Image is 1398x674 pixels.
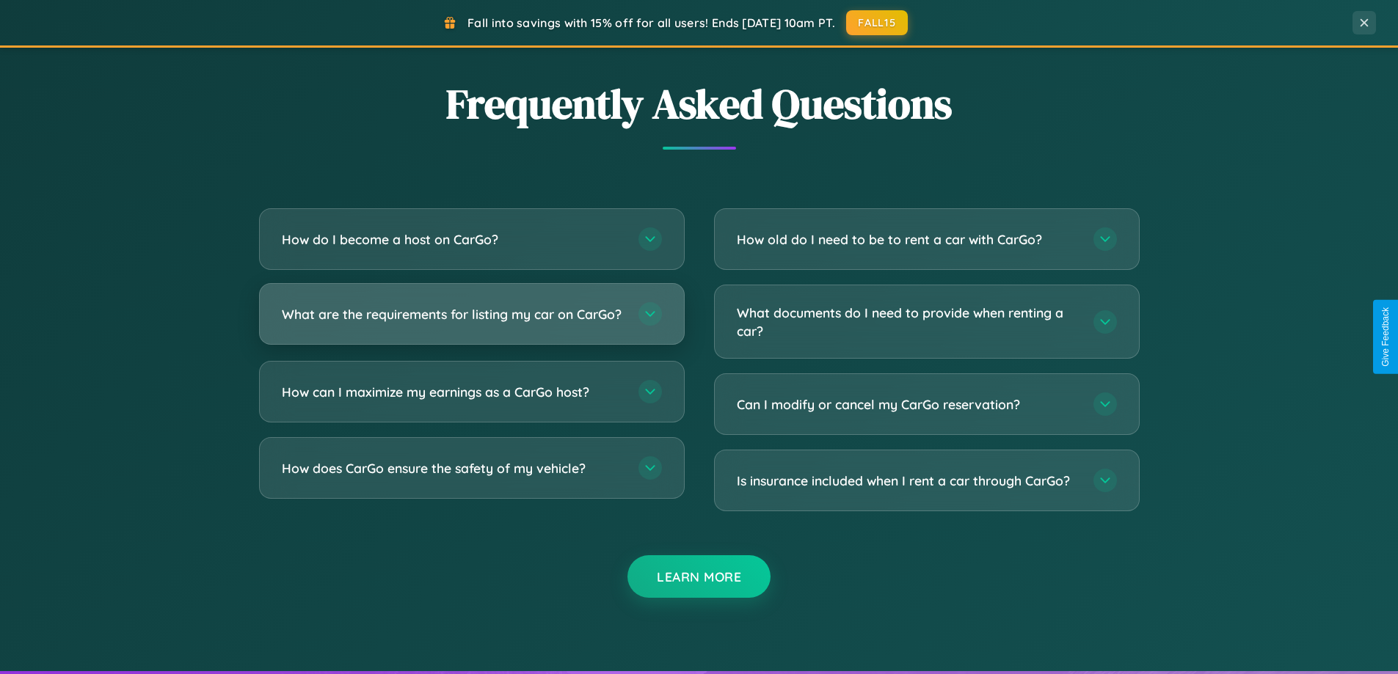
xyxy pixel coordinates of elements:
[737,304,1079,340] h3: What documents do I need to provide when renting a car?
[737,230,1079,249] h3: How old do I need to be to rent a car with CarGo?
[282,383,624,401] h3: How can I maximize my earnings as a CarGo host?
[737,395,1079,414] h3: Can I modify or cancel my CarGo reservation?
[846,10,908,35] button: FALL15
[627,555,771,598] button: Learn More
[467,15,835,30] span: Fall into savings with 15% off for all users! Ends [DATE] 10am PT.
[737,472,1079,490] h3: Is insurance included when I rent a car through CarGo?
[282,230,624,249] h3: How do I become a host on CarGo?
[282,459,624,477] h3: How does CarGo ensure the safety of my vehicle?
[282,305,624,323] h3: What are the requirements for listing my car on CarGo?
[259,76,1140,132] h2: Frequently Asked Questions
[1380,307,1391,367] div: Give Feedback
